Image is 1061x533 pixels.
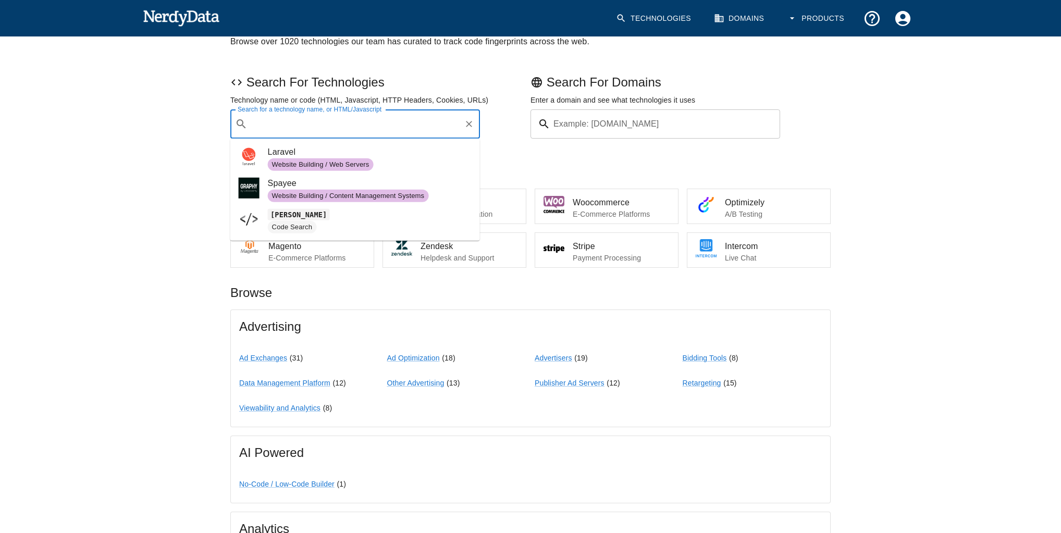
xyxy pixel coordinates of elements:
span: ( 19 ) [574,354,588,362]
span: Code Search [268,222,317,232]
a: Domains [708,3,772,34]
h2: Browse over 1020 technologies our team has curated to track code fingerprints across the web. [230,34,831,49]
p: Search For Domains [530,74,831,91]
span: Stripe [573,240,670,253]
p: Search For Technologies [230,74,530,91]
span: ( 31 ) [290,354,303,362]
p: Payment Processing [573,253,670,263]
span: Magento [268,240,365,253]
span: Optimizely [725,196,822,209]
span: ( 1 ) [337,480,347,488]
button: Support and Documentation [857,3,887,34]
span: ( 12 ) [332,379,346,387]
span: Zendesk [421,240,517,253]
p: E-Commerce Platforms [573,209,670,219]
button: Clear [462,117,476,131]
a: MagentoE-Commerce Platforms [230,232,374,268]
button: Account Settings [887,3,918,34]
a: Technologies [610,3,699,34]
a: Other Advertising [387,379,445,387]
a: StripePayment Processing [535,232,678,268]
span: Laravel [268,146,472,158]
a: Ad Exchanges [239,354,287,362]
a: ZendeskHelpdesk and Support [383,232,526,268]
a: OptimizelyA/B Testing [687,189,831,224]
a: Viewability and Analytics [239,404,320,412]
code: [PERSON_NAME] [268,209,330,220]
p: Technology name or code (HTML, Javascript, HTTP Headers, Cookies, URLs) [230,95,530,105]
span: ( 13 ) [447,379,460,387]
p: Browse [230,284,831,301]
span: ( 15 ) [723,379,737,387]
span: Woocommerce [573,196,670,209]
a: Retargeting [683,379,721,387]
span: ( 12 ) [607,379,620,387]
a: Advertisers [535,354,572,362]
a: Publisher Ad Servers [535,379,604,387]
a: Ad Optimization [387,354,440,362]
label: Search for a technology name, or HTML/Javascript [238,105,381,114]
p: E-Commerce Platforms [268,253,365,263]
button: Products [781,3,853,34]
span: AI Powered [239,444,822,461]
p: Popular [230,164,831,180]
a: No-Code / Low-Code Builder [239,480,335,488]
img: NerdyData.com [143,7,219,28]
a: IntercomLive Chat [687,232,831,268]
span: ( 8 ) [729,354,738,362]
span: Intercom [725,240,822,253]
p: Helpdesk and Support [421,253,517,263]
span: Website Building / Web Servers [268,160,374,170]
a: Data Management Platform [239,379,330,387]
a: Bidding Tools [683,354,727,362]
p: Enter a domain and see what technologies it uses [530,95,831,105]
span: Website Building / Content Management Systems [268,191,429,201]
a: WoocommerceE-Commerce Platforms [535,189,678,224]
span: Spayee [268,177,472,190]
span: ( 18 ) [442,354,455,362]
p: Live Chat [725,253,822,263]
p: A/B Testing [725,209,822,219]
span: ( 8 ) [323,404,332,412]
span: Advertising [239,318,822,335]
